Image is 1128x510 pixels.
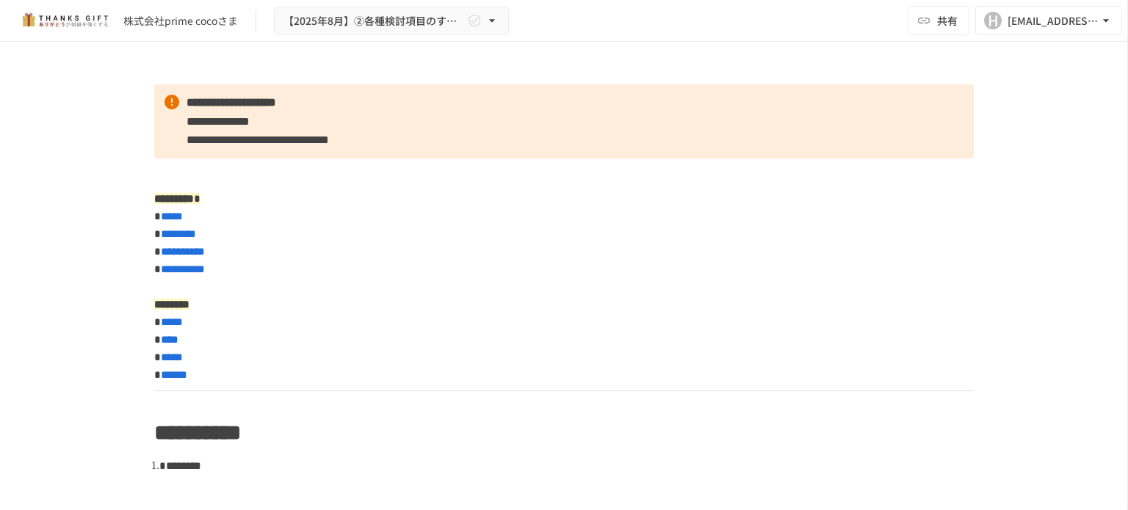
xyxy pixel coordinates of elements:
[984,12,1002,29] div: H
[975,6,1122,35] button: H[EMAIL_ADDRESS][DOMAIN_NAME]
[937,12,958,29] span: 共有
[283,12,464,30] span: 【2025年8月】②各種検討項目のすり合わせ/ THANKS GIFTキックオフMTG
[1008,12,1099,30] div: [EMAIL_ADDRESS][DOMAIN_NAME]
[908,6,969,35] button: 共有
[18,9,112,32] img: mMP1OxWUAhQbsRWCurg7vIHe5HqDpP7qZo7fRoNLXQh
[274,7,509,35] button: 【2025年8月】②各種検討項目のすり合わせ/ THANKS GIFTキックオフMTG
[123,13,238,29] div: 株式会社prime cocoさま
